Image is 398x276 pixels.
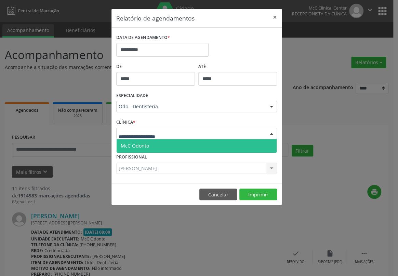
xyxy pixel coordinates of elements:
label: ESPECIALIDADE [116,91,148,101]
h5: Relatório de agendamentos [116,14,195,23]
button: Cancelar [199,189,237,200]
label: ATÉ [198,61,277,72]
label: PROFISSIONAL [116,152,147,163]
label: CLÍNICA [116,117,135,128]
span: Odo.- Dentisteria [119,103,263,110]
button: Close [268,9,282,26]
span: McC Odonto [121,142,149,149]
label: DATA DE AGENDAMENTO [116,32,170,43]
label: De [116,61,195,72]
button: Imprimir [239,189,277,200]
